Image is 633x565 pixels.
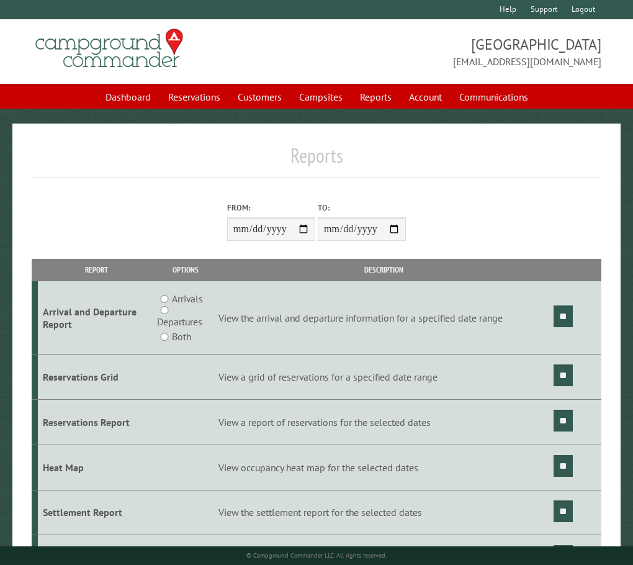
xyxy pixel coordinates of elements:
a: Account [402,85,449,109]
td: View the arrival and departure information for a specified date range [216,281,552,355]
span: [GEOGRAPHIC_DATA] [EMAIL_ADDRESS][DOMAIN_NAME] [316,34,601,69]
label: Both [172,329,191,344]
td: Reservations Grid [38,355,155,400]
small: © Campground Commander LLC. All rights reserved. [246,551,387,559]
label: From: [227,202,315,214]
a: Campsites [292,85,350,109]
a: Reports [352,85,399,109]
a: Customers [230,85,289,109]
a: Communications [452,85,536,109]
td: View occupancy heat map for the selected dates [216,445,552,490]
label: Arrivals [172,291,203,306]
td: Settlement Report [38,490,155,535]
th: Options [155,259,216,281]
td: Reservations Report [38,399,155,445]
td: View the settlement report for the selected dates [216,490,552,535]
a: Reservations [161,85,228,109]
label: Departures [157,314,202,329]
img: Campground Commander [32,24,187,73]
label: To: [318,202,406,214]
th: Report [38,259,155,281]
th: Description [216,259,552,281]
h1: Reports [32,143,601,178]
td: Heat Map [38,445,155,490]
a: Dashboard [98,85,158,109]
td: View a report of reservations for the selected dates [216,399,552,445]
td: Arrival and Departure Report [38,281,155,355]
td: View a grid of reservations for a specified date range [216,355,552,400]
